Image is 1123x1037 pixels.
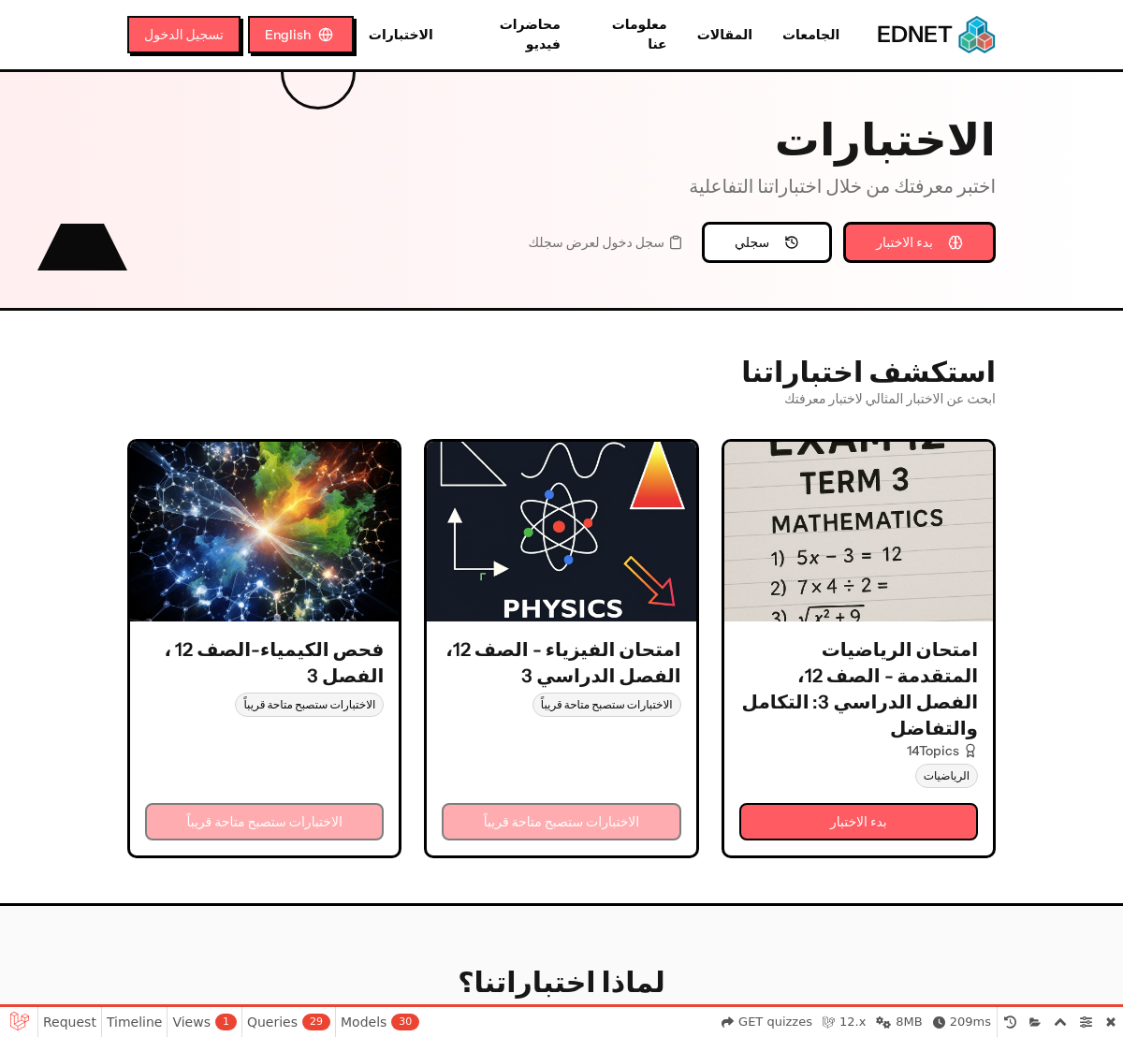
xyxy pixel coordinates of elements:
[127,16,241,53] button: تسجيل الدخول
[354,25,448,45] a: الاختبارات
[127,389,996,409] p: ابحث عن الاختبار المثالي لاختبار معرفتك
[442,636,680,689] h3: امتحان الفيزياء - الصف 12، الفصل الدراسي 3
[958,16,996,53] img: EDNET
[724,442,993,621] img: امتحان الرياضيات المتقدمة - الصف 12، الفصل الدراسي 3: التكامل والتفاضل
[532,693,681,717] span: الاختبارات ستصبح متاحة قريباً
[529,222,684,263] div: سجل دخول لعرض سجلك
[302,1014,330,1030] span: 29
[448,15,576,54] a: محاضرات فيديو
[915,764,978,788] span: الرياضيات
[130,442,399,621] img: فحص الكيمياء-الصف 12 ، الفصل 3
[767,25,854,45] a: الجامعات
[702,222,832,263] button: سجلي
[248,16,354,53] button: English
[682,25,767,45] a: المقالات
[235,693,384,717] span: الاختبارات ستصبح متاحة قريباً
[391,1014,419,1030] span: 30
[367,117,996,162] h1: الاختبارات
[877,16,996,53] a: EDNETEDNET
[427,442,695,621] img: امتحان الفيزياء - الصف 12، الفصل الدراسي 3
[127,356,996,389] h2: استكشف اختباراتنا
[367,173,996,199] p: اختبر معرفتك من خلال اختباراتنا التفاعلية
[907,741,959,760] span: 14 Topics
[576,15,682,54] a: معلومات عنا
[215,1014,237,1030] span: 1
[877,20,953,50] span: EDNET
[843,222,996,263] button: بدء الاختبار
[739,803,978,840] button: بدء الاختبار
[739,636,978,741] h3: امتحان الرياضيات المتقدمة - الصف 12، الفصل الدراسي 3: التكامل والتفاضل
[127,966,996,1000] h2: لماذا اختباراتنا؟
[145,636,384,689] h3: فحص الكيمياء-الصف 12 ، الفصل 3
